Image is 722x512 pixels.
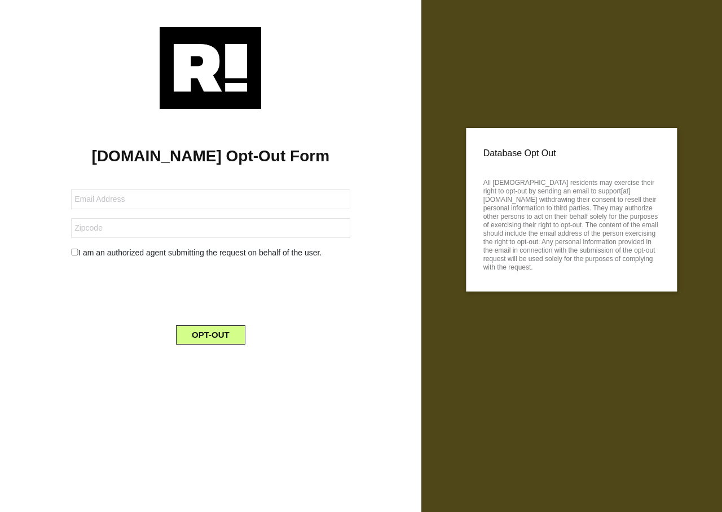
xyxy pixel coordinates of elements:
[125,268,296,312] iframe: reCAPTCHA
[17,147,404,166] h1: [DOMAIN_NAME] Opt-Out Form
[71,218,350,238] input: Zipcode
[71,189,350,209] input: Email Address
[63,247,358,259] div: I am an authorized agent submitting the request on behalf of the user.
[483,175,660,272] p: All [DEMOGRAPHIC_DATA] residents may exercise their right to opt-out by sending an email to suppo...
[160,27,261,109] img: Retention.com
[176,325,245,345] button: OPT-OUT
[483,145,660,162] p: Database Opt Out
